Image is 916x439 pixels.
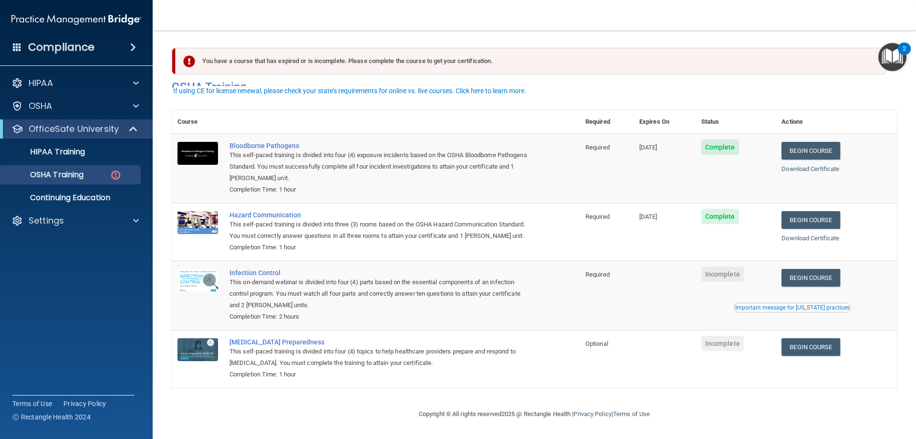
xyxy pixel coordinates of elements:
div: This self-paced training is divided into four (4) exposure incidents based on the OSHA Bloodborne... [229,150,532,184]
a: Download Certificate [781,235,839,242]
div: Completion Time: 1 hour [229,242,532,253]
span: Complete [701,139,739,155]
a: Bloodborne Pathogens [229,142,532,150]
span: [DATE] [639,213,657,220]
span: Optional [585,340,608,347]
img: danger-circle.6113f641.png [110,169,122,181]
span: [DATE] [639,144,657,151]
th: Actions [776,110,897,134]
span: Required [585,144,610,151]
img: PMB logo [11,10,141,29]
a: HIPAA [11,77,139,89]
div: Completion Time: 2 hours [229,311,532,322]
div: You have a course that has expired or is incomplete. Please complete the course to get your certi... [176,48,886,75]
p: OSHA [29,100,52,112]
button: Open Resource Center, 2 new notifications [878,43,906,71]
span: Required [585,213,610,220]
p: HIPAA Training [6,147,85,157]
div: Important message for [US_STATE] practices [735,305,850,311]
button: If using CE for license renewal, please check your state's requirements for online vs. live cours... [172,86,528,96]
a: Hazard Communication [229,211,532,219]
p: Continuing Education [6,193,136,203]
a: Privacy Policy [63,399,106,408]
a: OfficeSafe University [11,123,138,135]
th: Course [172,110,224,134]
th: Status [696,110,776,134]
span: Ⓒ Rectangle Health 2024 [12,412,91,422]
div: Copyright © All rights reserved 2025 @ Rectangle Health | | [360,399,708,429]
a: Settings [11,215,139,226]
p: OSHA Training [6,170,83,180]
span: Incomplete [701,267,744,282]
button: Read this if you are a dental practitioner in the state of CA [734,303,851,312]
a: OSHA [11,100,139,112]
p: OfficeSafe University [29,123,119,135]
a: Begin Course [781,211,840,229]
a: Infection Control [229,269,532,277]
th: Expires On [634,110,696,134]
a: Begin Course [781,338,840,356]
span: Complete [701,209,739,224]
a: [MEDICAL_DATA] Preparedness [229,338,532,346]
img: exclamation-circle-solid-danger.72ef9ffc.png [183,55,195,67]
div: 2 [903,49,906,61]
a: Begin Course [781,269,840,287]
div: Completion Time: 1 hour [229,369,532,380]
div: This self-paced training is divided into three (3) rooms based on the OSHA Hazard Communication S... [229,219,532,242]
div: Completion Time: 1 hour [229,184,532,195]
div: This on-demand webinar is divided into four (4) parts based on the essential components of an inf... [229,277,532,311]
a: Terms of Use [12,399,52,408]
div: This self-paced training is divided into four (4) topics to help healthcare providers prepare and... [229,346,532,369]
span: Incomplete [701,336,744,351]
div: If using CE for license renewal, please check your state's requirements for online vs. live cours... [173,87,526,94]
a: Terms of Use [613,410,650,418]
p: Settings [29,215,64,226]
p: HIPAA [29,77,53,89]
a: Download Certificate [781,165,839,172]
th: Required [580,110,634,134]
a: Privacy Policy [573,410,611,418]
a: Begin Course [781,142,840,160]
h4: Compliance [28,41,94,54]
h4: OSHA Training [172,80,897,94]
span: Required [585,271,610,278]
